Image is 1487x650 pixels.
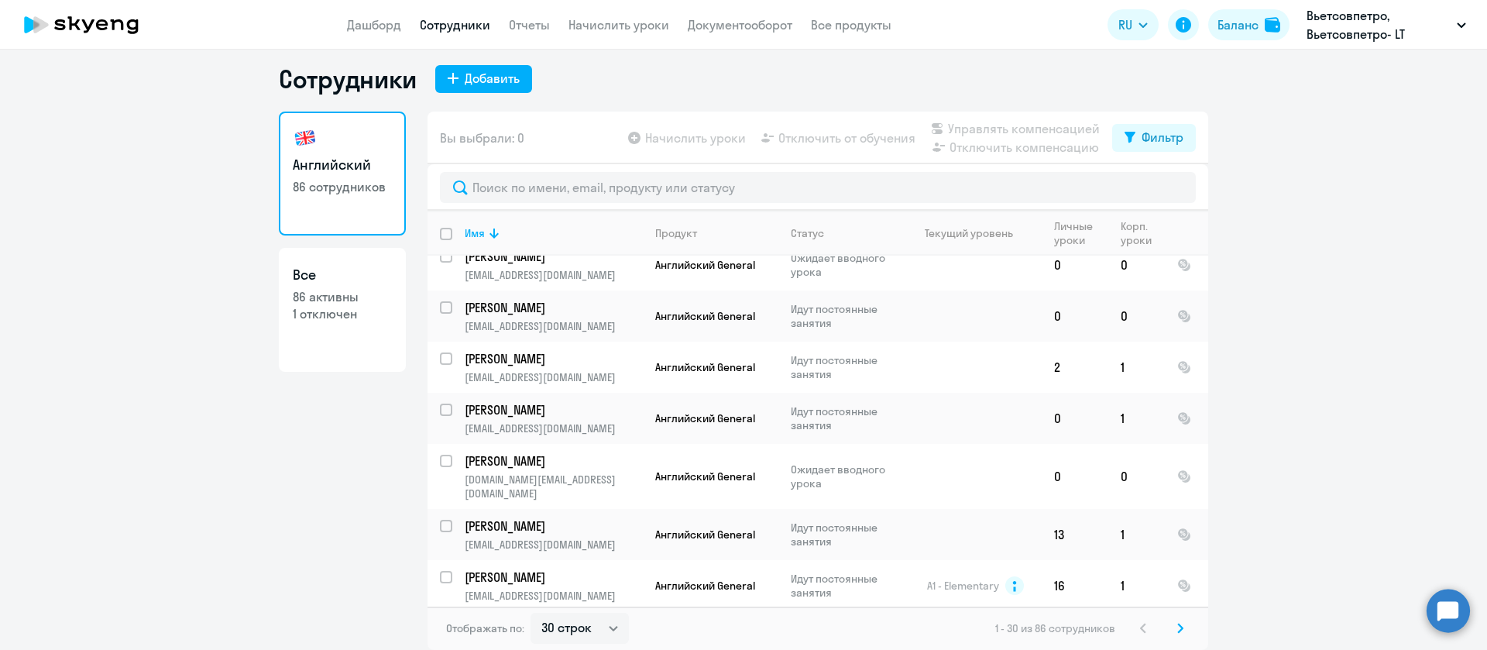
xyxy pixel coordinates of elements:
[791,302,897,330] p: Идут постоянные занятия
[1042,291,1108,342] td: 0
[465,248,640,265] p: [PERSON_NAME]
[465,401,642,418] a: [PERSON_NAME]
[655,258,755,272] span: Английский General
[465,248,642,265] a: [PERSON_NAME]
[568,17,669,33] a: Начислить уроки
[347,17,401,33] a: Дашборд
[509,17,550,33] a: Отчеты
[465,226,642,240] div: Имя
[1042,342,1108,393] td: 2
[293,288,392,305] p: 86 активны
[655,360,755,374] span: Английский General
[293,265,392,285] h3: Все
[279,112,406,236] a: Английский86 сотрудников
[655,226,778,240] div: Продукт
[655,309,755,323] span: Английский General
[791,251,897,279] p: Ожидает вводного урока
[465,569,640,586] p: [PERSON_NAME]
[465,370,642,384] p: [EMAIL_ADDRESS][DOMAIN_NAME]
[465,569,642,586] a: [PERSON_NAME]
[1054,219,1108,247] div: Личные уроки
[1299,6,1474,43] button: Вьетсовпетро, Вьетсовпетро- LT постоплата 80/20
[1054,219,1097,247] div: Личные уроки
[1217,15,1259,34] div: Баланс
[791,463,897,490] p: Ожидает вводного урока
[688,17,792,33] a: Документооборот
[1118,15,1132,34] span: RU
[465,69,520,88] div: Добавить
[1108,9,1159,40] button: RU
[465,518,642,535] a: [PERSON_NAME]
[465,473,642,500] p: [DOMAIN_NAME][EMAIL_ADDRESS][DOMAIN_NAME]
[655,528,755,542] span: Английский General
[293,155,392,175] h3: Английский
[1108,393,1165,444] td: 1
[465,589,642,603] p: [EMAIL_ADDRESS][DOMAIN_NAME]
[1208,9,1290,40] button: Балансbalance
[465,350,642,367] a: [PERSON_NAME]
[1042,239,1108,291] td: 0
[1112,124,1196,152] button: Фильтр
[1108,560,1165,611] td: 1
[1042,444,1108,509] td: 0
[791,521,897,549] p: Идут постоянные занятия
[1042,560,1108,611] td: 16
[791,353,897,381] p: Идут постоянные занятия
[465,319,642,333] p: [EMAIL_ADDRESS][DOMAIN_NAME]
[1042,509,1108,560] td: 13
[465,538,642,552] p: [EMAIL_ADDRESS][DOMAIN_NAME]
[279,64,417,95] h1: Сотрудники
[465,350,640,367] p: [PERSON_NAME]
[1142,128,1183,146] div: Фильтр
[465,299,642,316] a: [PERSON_NAME]
[1121,219,1164,247] div: Корп. уроки
[440,172,1196,203] input: Поиск по имени, email, продукту или статусу
[279,248,406,372] a: Все86 активны1 отключен
[655,226,697,240] div: Продукт
[465,401,640,418] p: [PERSON_NAME]
[925,226,1013,240] div: Текущий уровень
[420,17,490,33] a: Сотрудники
[791,226,897,240] div: Статус
[465,226,485,240] div: Имя
[1265,17,1280,33] img: balance
[927,579,999,593] span: A1 - Elementary
[1042,393,1108,444] td: 0
[1108,342,1165,393] td: 1
[435,65,532,93] button: Добавить
[465,452,642,469] a: [PERSON_NAME]
[293,126,318,150] img: english
[440,129,524,147] span: Вы выбрали: 0
[791,572,897,600] p: Идут постоянные занятия
[1307,6,1451,43] p: Вьетсовпетро, Вьетсовпетро- LT постоплата 80/20
[1108,509,1165,560] td: 1
[910,226,1041,240] div: Текущий уровень
[446,621,524,635] span: Отображать по:
[1108,239,1165,291] td: 0
[293,178,392,195] p: 86 сотрудников
[465,518,640,535] p: [PERSON_NAME]
[465,299,640,316] p: [PERSON_NAME]
[465,268,642,282] p: [EMAIL_ADDRESS][DOMAIN_NAME]
[995,621,1115,635] span: 1 - 30 из 86 сотрудников
[655,579,755,593] span: Английский General
[1108,444,1165,509] td: 0
[465,452,640,469] p: [PERSON_NAME]
[791,226,824,240] div: Статус
[811,17,891,33] a: Все продукты
[293,305,392,322] p: 1 отключен
[1121,219,1154,247] div: Корп. уроки
[465,421,642,435] p: [EMAIL_ADDRESS][DOMAIN_NAME]
[791,404,897,432] p: Идут постоянные занятия
[655,469,755,483] span: Английский General
[1108,291,1165,342] td: 0
[655,411,755,425] span: Английский General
